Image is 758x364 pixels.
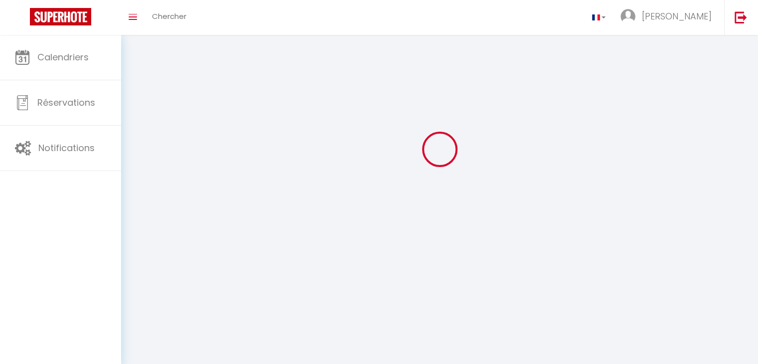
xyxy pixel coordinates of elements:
span: Chercher [152,11,186,21]
span: Calendriers [37,51,89,63]
span: Réservations [37,96,95,109]
img: logout [735,11,747,23]
img: ... [620,9,635,24]
button: Ouvrir le widget de chat LiveChat [8,4,38,34]
span: Notifications [38,142,95,154]
img: Super Booking [30,8,91,25]
span: [PERSON_NAME] [642,10,712,22]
